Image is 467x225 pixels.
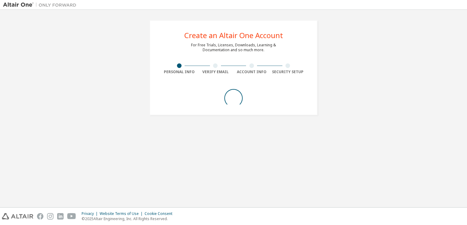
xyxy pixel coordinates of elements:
img: instagram.svg [47,213,53,220]
img: facebook.svg [37,213,43,220]
img: youtube.svg [67,213,76,220]
div: Privacy [82,211,100,216]
div: Personal Info [161,70,197,74]
img: Altair One [3,2,79,8]
div: Website Terms of Use [100,211,145,216]
div: Security Setup [270,70,306,74]
img: linkedin.svg [57,213,64,220]
div: Account Info [233,70,270,74]
div: Verify Email [197,70,234,74]
div: Create an Altair One Account [184,32,283,39]
img: altair_logo.svg [2,213,33,220]
div: Cookie Consent [145,211,176,216]
div: For Free Trials, Licenses, Downloads, Learning & Documentation and so much more. [191,43,276,52]
p: © 2025 Altair Engineering, Inc. All Rights Reserved. [82,216,176,221]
